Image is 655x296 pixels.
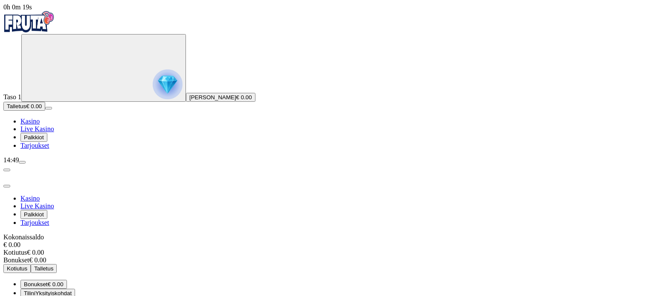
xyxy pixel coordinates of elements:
[20,118,40,125] a: Kasino
[3,195,652,227] nav: Main menu
[45,107,52,109] button: menu
[34,265,53,272] span: Talletus
[31,264,57,273] button: Talletus
[20,142,49,149] a: Tarjoukset
[236,94,252,101] span: € 0.00
[186,93,255,102] button: [PERSON_NAME]€ 0.00
[3,233,652,249] div: Kokonaissaldo
[153,69,183,99] img: reward progress
[3,241,652,249] div: € 0.00
[20,280,67,289] button: smiley iconBonukset€ 0.00
[20,210,47,219] button: Palkkiot
[48,281,64,287] span: € 0.00
[3,249,27,256] span: Kotiutus
[3,249,652,256] div: € 0.00
[20,133,47,142] button: Palkkiot
[3,11,652,149] nav: Primary
[26,103,42,109] span: € 0.00
[20,219,49,226] a: Tarjoukset
[24,281,48,287] span: Bonukset
[7,103,26,109] span: Talletus
[3,26,55,34] a: Fruta
[3,256,29,264] span: Bonukset
[20,202,54,210] a: Live Kasino
[3,256,652,264] div: € 0.00
[21,34,186,102] button: reward progress
[3,264,31,273] button: Kotiutus
[24,211,44,218] span: Palkkiot
[7,265,27,272] span: Kotiutus
[3,118,652,149] nav: Main menu
[3,156,19,164] span: 14:49
[19,161,26,164] button: menu
[3,185,10,187] button: close
[3,3,32,11] span: user session time
[3,169,10,171] button: chevron-left icon
[20,125,54,132] a: Live Kasino
[3,102,45,111] button: Talletusplus icon€ 0.00
[3,11,55,32] img: Fruta
[24,134,44,141] span: Palkkiot
[20,195,40,202] a: Kasino
[189,94,236,101] span: [PERSON_NAME]
[3,93,21,101] span: Taso 1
